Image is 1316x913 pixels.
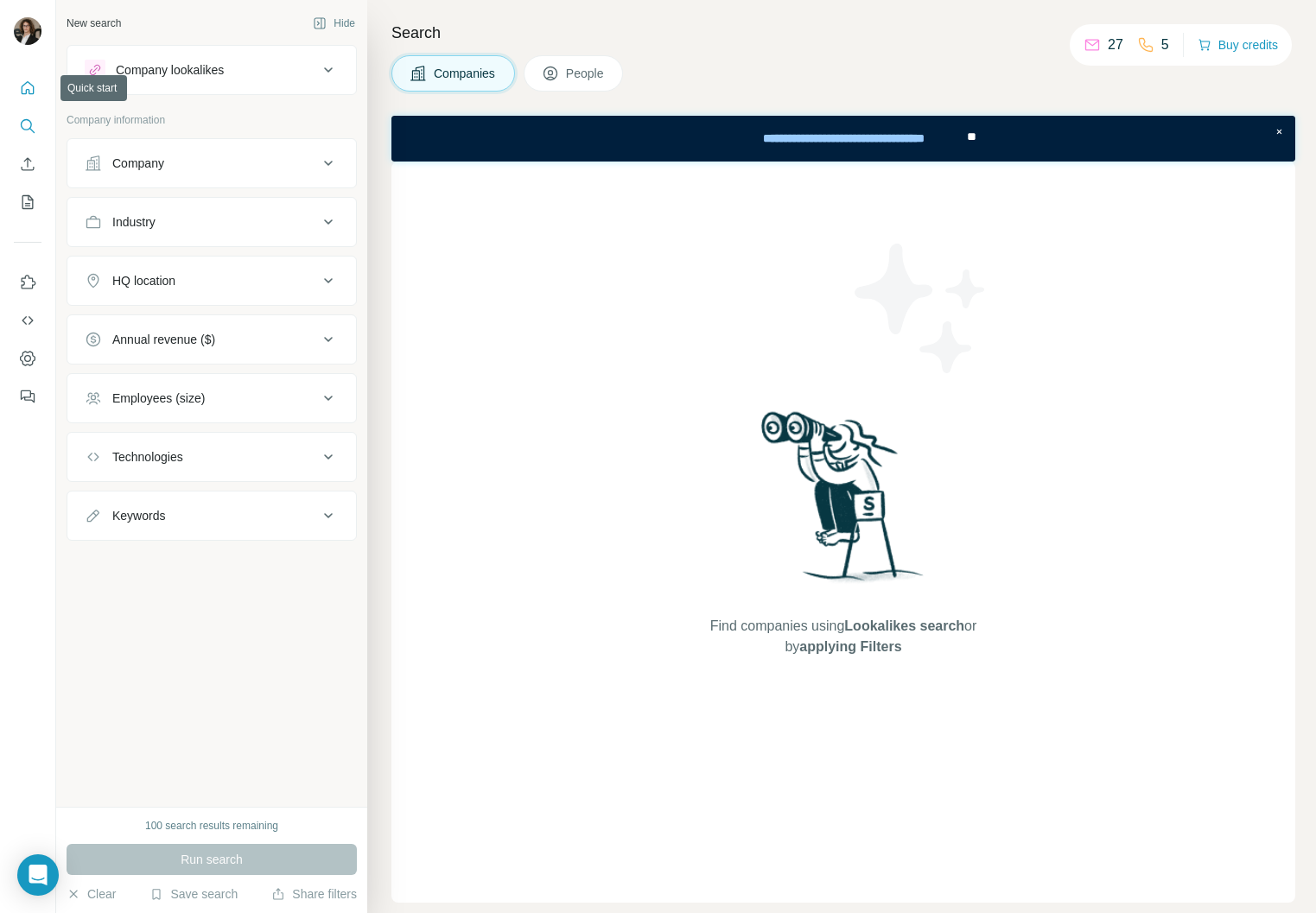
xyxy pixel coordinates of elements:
div: Company lookalikes [116,61,224,79]
button: Use Surfe on LinkedIn [14,267,41,298]
div: Annual revenue ($) [112,331,215,348]
img: Surfe Illustration - Woman searching with binoculars [753,407,933,599]
div: Technologies [112,448,183,466]
div: Industry [112,213,156,231]
button: Search [14,111,41,142]
button: Keywords [67,495,356,536]
button: Company [67,143,356,184]
div: New search [67,16,121,31]
button: Use Surfe API [14,305,41,336]
p: 5 [1161,35,1169,55]
button: Annual revenue ($) [67,319,356,360]
button: Enrich CSV [14,149,41,180]
button: Buy credits [1198,33,1278,57]
div: 100 search results remaining [145,818,278,834]
div: HQ location [112,272,175,289]
img: Surfe Illustration - Stars [843,231,999,386]
p: 27 [1108,35,1123,55]
button: Technologies [67,436,356,478]
div: Keywords [112,507,165,524]
button: Quick start [14,73,41,104]
p: Company information [67,112,357,128]
h4: Search [391,21,1295,45]
button: My lists [14,187,41,218]
span: Companies [434,65,497,82]
div: Employees (size) [112,390,205,407]
span: People [566,65,606,82]
button: Share filters [271,885,357,903]
button: Save search [149,885,238,903]
button: HQ location [67,260,356,301]
iframe: Banner [391,116,1295,162]
button: Industry [67,201,356,243]
button: Clear [67,885,116,903]
span: Find companies using or by [705,616,982,657]
button: Feedback [14,381,41,412]
span: applying Filters [799,639,901,654]
div: Open Intercom Messenger [17,854,59,896]
img: Avatar [14,17,41,45]
button: Employees (size) [67,377,356,419]
span: Lookalikes search [844,618,964,633]
button: Hide [301,10,367,36]
button: Company lookalikes [67,49,356,91]
div: Company [112,155,164,172]
button: Dashboard [14,343,41,374]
